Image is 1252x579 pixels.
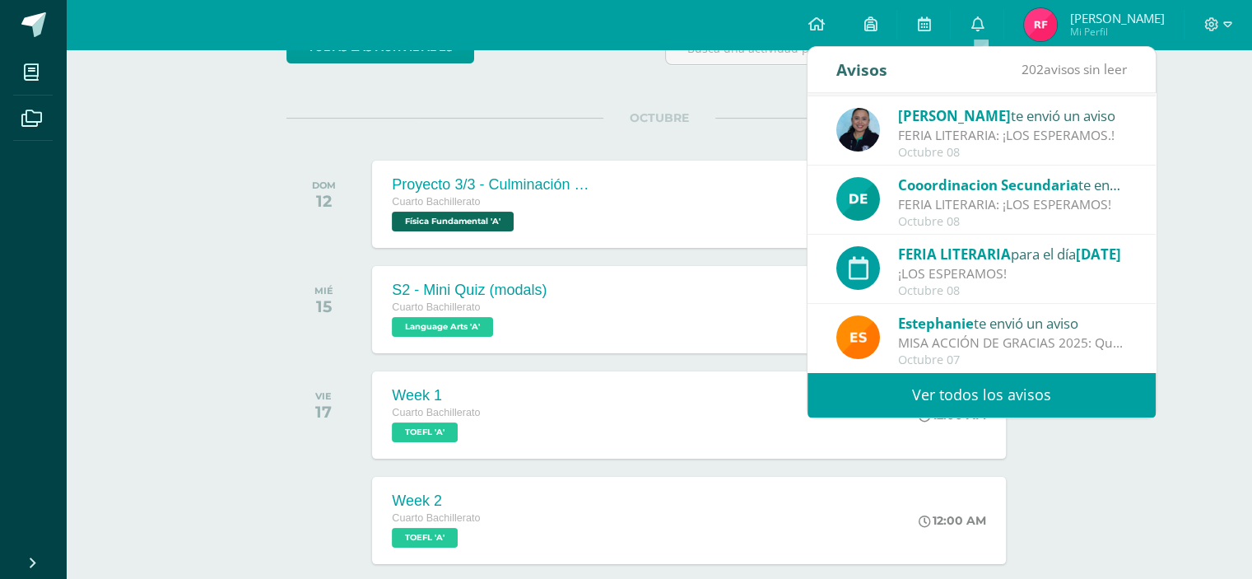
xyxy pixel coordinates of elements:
[898,106,1011,125] span: [PERSON_NAME]
[392,301,480,313] span: Cuarto Bachillerato
[392,493,480,510] div: Week 2
[836,315,880,359] img: 4ba0fbdb24318f1bbd103ebd070f4524.png
[898,314,974,333] span: Estephanie
[315,402,332,422] div: 17
[1069,25,1164,39] span: Mi Perfil
[314,297,333,316] div: 15
[808,372,1156,418] a: Ver todos los avisos
[392,176,589,194] div: Proyecto 3/3 - Culminación y Presentación
[898,215,1127,229] div: Octubre 08
[898,146,1127,160] div: Octubre 08
[919,513,986,528] div: 12:00 AM
[898,353,1127,367] div: Octubre 07
[898,245,1011,264] span: FERIA LITERARIA
[314,285,333,297] div: MIÉ
[392,423,458,442] span: TOEFL 'A'
[392,212,514,231] span: Física Fundamental 'A'
[836,108,880,152] img: 9587b11a6988a136ca9b298a8eab0d3f.png
[898,284,1127,298] div: Octubre 08
[392,196,480,208] span: Cuarto Bachillerato
[312,191,336,211] div: 12
[392,512,480,524] span: Cuarto Bachillerato
[1022,60,1044,78] span: 202
[898,126,1127,145] div: FERIA LITERARIA: ¡LOS ESPERAMOS.!
[898,264,1127,283] div: ¡LOS ESPERAMOS!
[392,387,480,404] div: Week 1
[898,174,1127,195] div: te envió un aviso
[898,105,1127,126] div: te envió un aviso
[392,282,547,299] div: S2 - Mini Quiz (modals)
[315,390,332,402] div: VIE
[898,243,1127,264] div: para el día
[898,334,1127,353] div: MISA ACCIÓN DE GRACIAS 2025: Queridas Familias BSJ, un gusto saludarles. Mañana tendremos una San...
[898,175,1078,194] span: Cooordinacion Secundaria
[836,177,880,221] img: 9fa0c54c0c68d676f2f0303209928c54.png
[392,528,458,548] span: TOEFL 'A'
[1024,8,1057,41] img: 98c1aff794cafadb048230e273bcf95a.png
[312,180,336,191] div: DOM
[392,317,493,337] span: Language Arts 'A'
[836,47,887,92] div: Avisos
[898,195,1127,214] div: FERIA LITERARIA: ¡LOS ESPERAMOS!
[1076,245,1121,264] span: [DATE]
[392,407,480,418] span: Cuarto Bachillerato
[898,312,1127,334] div: te envió un aviso
[1022,60,1127,78] span: avisos sin leer
[603,110,715,125] span: OCTUBRE
[1069,10,1164,26] span: [PERSON_NAME]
